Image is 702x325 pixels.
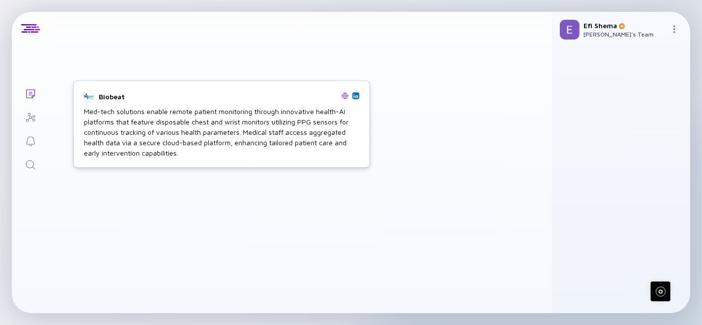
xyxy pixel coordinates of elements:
div: Biobeat [99,92,338,101]
a: Reminders [12,128,49,152]
a: Search [12,152,49,176]
div: Efi Shema [584,21,666,30]
img: Biobeat Linkedin Page [353,93,358,98]
img: Biobeat Website [342,92,349,99]
a: Investor Map [12,105,49,128]
a: Lists [12,81,49,105]
div: [PERSON_NAME]'s Team [584,31,666,38]
img: Efi Profile Picture [560,20,580,40]
div: Med-tech solutions enable remote patient monitoring through innovative health-AI platforms that f... [84,106,359,158]
img: Menu [670,25,678,33]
